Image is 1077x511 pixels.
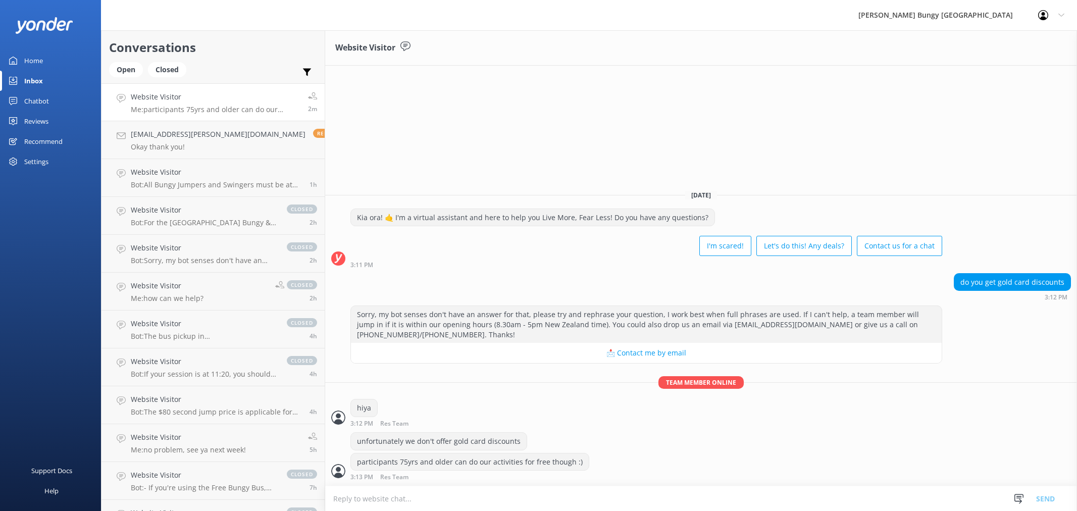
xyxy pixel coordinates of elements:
[101,462,325,500] a: Website VisitorBot:- If you're using the Free Bungy Bus, arrive 30 minutes before the bus departu...
[131,129,305,140] h4: [EMAIL_ADDRESS][PERSON_NAME][DOMAIN_NAME]
[31,461,72,481] div: Support Docs
[380,421,408,427] span: Res Team
[131,180,302,189] p: Bot: All Bungy Jumpers and Swingers must be at least [DEMOGRAPHIC_DATA] and 35kgs, except for the...
[101,235,325,273] a: Website VisitorBot:Sorry, my bot senses don't have an answer for that, please try and rephrase yo...
[380,474,408,481] span: Res Team
[310,370,317,378] span: Aug 30 2025 10:55am (UTC +12:00) Pacific/Auckland
[1045,294,1067,300] strong: 3:12 PM
[131,445,246,454] p: Me: no problem, see ya next week!
[756,236,852,256] button: Let's do this! Any deals?
[954,293,1071,300] div: Aug 30 2025 03:12pm (UTC +12:00) Pacific/Auckland
[287,356,317,365] span: closed
[131,407,302,417] p: Bot: The $80 second jump price is applicable for one additional jump [DATE] after completing the ...
[351,433,527,450] div: unfortunately we don't offer gold card discounts
[131,432,246,443] h4: Website Visitor
[350,420,441,427] div: Aug 30 2025 03:12pm (UTC +12:00) Pacific/Auckland
[101,386,325,424] a: Website VisitorBot:The $80 second jump price is applicable for one additional jump [DATE] after c...
[287,242,317,251] span: closed
[131,332,277,341] p: Bot: The bus pickup in [GEOGRAPHIC_DATA] is at our office located at [STREET_ADDRESS].
[131,318,277,329] h4: Website Visitor
[131,394,302,405] h4: Website Visitor
[24,50,43,71] div: Home
[310,445,317,454] span: Aug 30 2025 10:04am (UTC +12:00) Pacific/Auckland
[699,236,751,256] button: I'm scared!
[287,470,317,479] span: closed
[109,38,317,57] h2: Conversations
[101,159,325,197] a: Website VisitorBot:All Bungy Jumpers and Swingers must be at least [DEMOGRAPHIC_DATA] and 35kgs, ...
[131,91,300,103] h4: Website Visitor
[287,280,317,289] span: closed
[15,17,73,34] img: yonder-white-logo.png
[658,376,744,389] span: Team member online
[44,481,59,501] div: Help
[24,91,49,111] div: Chatbot
[857,236,942,256] button: Contact us for a chat
[350,262,373,268] strong: 3:11 PM
[148,64,191,75] a: Closed
[351,399,377,417] div: hiya
[131,205,277,216] h4: Website Visitor
[351,306,942,343] div: Sorry, my bot senses don't have an answer for that, please try and rephrase your question, I work...
[131,167,302,178] h4: Website Visitor
[131,256,277,265] p: Bot: Sorry, my bot senses don't have an answer for that, please try and rephrase your question, I...
[310,256,317,265] span: Aug 30 2025 12:39pm (UTC +12:00) Pacific/Auckland
[685,191,717,199] span: [DATE]
[287,205,317,214] span: closed
[148,62,186,77] div: Closed
[351,343,942,363] button: 📩 Contact me by email
[101,121,325,159] a: [EMAIL_ADDRESS][PERSON_NAME][DOMAIN_NAME]Okay thank you!Reply
[101,83,325,121] a: Website VisitorMe:participants 75yrs and older can do our activities for free though :)2m
[131,280,203,291] h4: Website Visitor
[24,71,43,91] div: Inbox
[101,273,325,311] a: Website VisitorMe:how can we help?closed2h
[109,62,143,77] div: Open
[350,473,589,481] div: Aug 30 2025 03:13pm (UTC +12:00) Pacific/Auckland
[109,64,148,75] a: Open
[131,470,277,481] h4: Website Visitor
[350,421,373,427] strong: 3:12 PM
[287,318,317,327] span: closed
[310,483,317,492] span: Aug 30 2025 07:29am (UTC +12:00) Pacific/Auckland
[310,218,317,227] span: Aug 30 2025 12:48pm (UTC +12:00) Pacific/Auckland
[131,294,203,303] p: Me: how can we help?
[350,261,942,268] div: Aug 30 2025 03:11pm (UTC +12:00) Pacific/Auckland
[131,142,305,151] p: Okay thank you!
[954,274,1070,291] div: do you get gold card discounts
[131,370,277,379] p: Bot: If your session is at 11:20, you should book the bus that departs at least 30 minutes before...
[101,348,325,386] a: Website VisitorBot:If your session is at 11:20, you should book the bus that departs at least 30 ...
[350,474,373,481] strong: 3:13 PM
[351,453,589,471] div: participants 75yrs and older can do our activities for free though :)
[131,483,277,492] p: Bot: - If you're using the Free Bungy Bus, arrive 30 minutes before the bus departure time for ch...
[308,105,317,113] span: Aug 30 2025 03:13pm (UTC +12:00) Pacific/Auckland
[310,294,317,302] span: Aug 30 2025 12:34pm (UTC +12:00) Pacific/Auckland
[335,41,395,55] h3: Website Visitor
[310,180,317,189] span: Aug 30 2025 01:22pm (UTC +12:00) Pacific/Auckland
[101,424,325,462] a: Website VisitorMe:no problem, see ya next week!5h
[131,242,277,253] h4: Website Visitor
[101,311,325,348] a: Website VisitorBot:The bus pickup in [GEOGRAPHIC_DATA] is at our office located at [STREET_ADDRES...
[24,151,48,172] div: Settings
[24,131,63,151] div: Recommend
[310,407,317,416] span: Aug 30 2025 10:27am (UTC +12:00) Pacific/Auckland
[101,197,325,235] a: Website VisitorBot:For the [GEOGRAPHIC_DATA] Bungy & Climb, if you are driving yourself, the chec...
[313,129,345,138] span: Reply
[131,105,300,114] p: Me: participants 75yrs and older can do our activities for free though :)
[351,209,714,226] div: Kia ora! 🤙 I'm a virtual assistant and here to help you Live More, Fear Less! Do you have any que...
[310,332,317,340] span: Aug 30 2025 11:06am (UTC +12:00) Pacific/Auckland
[24,111,48,131] div: Reviews
[131,356,277,367] h4: Website Visitor
[131,218,277,227] p: Bot: For the [GEOGRAPHIC_DATA] Bungy & Climb, if you are driving yourself, the check-in location ...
